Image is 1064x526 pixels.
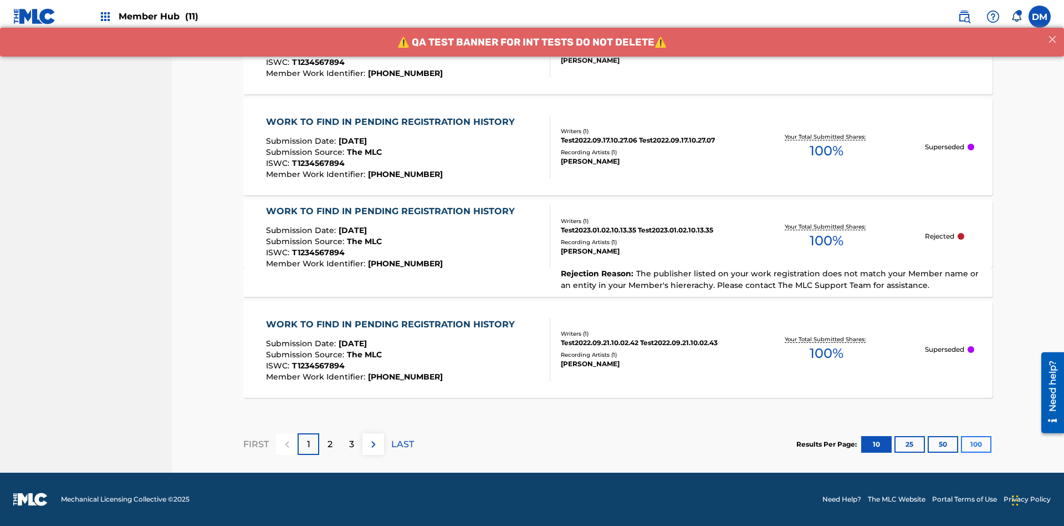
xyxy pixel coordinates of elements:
span: Submission Date : [266,225,339,235]
span: Submission Source : [266,350,347,360]
span: ISWC : [266,158,292,168]
span: (11) [185,11,198,22]
span: The publisher listed on your work registration does not match your Member name or an entity in yo... [561,269,979,290]
span: [PHONE_NUMBER] [368,68,443,78]
a: Privacy Policy [1004,494,1051,504]
span: Member Work Identifier : [266,259,368,269]
div: User Menu [1029,6,1051,28]
p: 2 [328,438,332,451]
div: Help [982,6,1004,28]
div: Recording Artists ( 1 ) [561,351,728,359]
img: logo [13,493,48,506]
div: Recording Artists ( 1 ) [561,148,728,156]
span: ISWC : [266,247,292,257]
span: Member Hub [119,10,198,23]
p: Rejected [925,231,954,241]
div: Writers ( 1 ) [561,330,728,338]
p: Your Total Submitted Shares: [785,133,868,141]
span: Submission Date : [266,136,339,146]
span: Mechanical Licensing Collective © 2025 [61,494,190,504]
span: [PHONE_NUMBER] [368,259,443,269]
span: Member Work Identifier : [266,169,368,179]
span: The MLC [347,350,382,360]
span: ISWC : [266,361,292,371]
span: [DATE] [339,225,367,235]
a: Public Search [953,6,975,28]
span: Member Work Identifier : [266,372,368,382]
span: 100 % [810,343,843,363]
p: Superseded [925,345,964,355]
span: T1234567894 [292,247,345,257]
span: T1234567894 [292,57,345,67]
p: Superseded [925,142,964,152]
span: Rejection Reason : [561,269,636,279]
iframe: Chat Widget [1009,473,1064,526]
span: T1234567894 [292,361,345,371]
div: [PERSON_NAME] [561,156,728,166]
span: Submission Source : [266,147,347,157]
button: 100 [961,436,991,453]
p: FIRST [243,438,269,451]
iframe: Resource Center [1033,348,1064,439]
span: [PHONE_NUMBER] [368,372,443,382]
div: [PERSON_NAME] [561,359,728,369]
span: ISWC : [266,57,292,67]
div: Test2022.09.21.10.02.42 Test2022.09.21.10.02.43 [561,338,728,348]
button: 25 [894,436,925,453]
p: 3 [349,438,354,451]
p: Results Per Page: [796,439,860,449]
span: Submission Date : [266,338,339,348]
span: 100 % [810,231,843,251]
div: Test2023.01.02.10.13.35 Test2023.01.02.10.13.35 [561,225,728,235]
span: ⚠️ QA TEST BANNER FOR INT TESTS DO NOT DELETE⚠️ [397,8,667,21]
a: WORK TO FIND IN PENDING REGISTRATION HISTORYSubmission Date:[DATE]Submission Source:The MLCISWC:T... [243,199,993,297]
span: T1234567894 [292,158,345,168]
div: [PERSON_NAME] [561,55,728,65]
p: LAST [391,438,414,451]
img: Top Rightsholders [99,10,112,23]
span: [DATE] [339,338,367,348]
p: 1 [307,438,310,451]
img: help [986,10,1000,23]
a: The MLC Website [868,494,925,504]
div: Recording Artists ( 1 ) [561,238,728,246]
div: WORK TO FIND IN PENDING REGISTRATION HISTORY [266,318,520,331]
button: 10 [861,436,892,453]
a: WORK TO FIND IN PENDING REGISTRATION HISTORYSubmission Date:[DATE]Submission Source:The MLCISWC:T... [243,98,993,195]
img: MLC Logo [13,8,56,24]
span: 100 % [810,141,843,161]
div: Drag [1012,484,1019,517]
a: Portal Terms of Use [932,494,997,504]
p: Your Total Submitted Shares: [785,335,868,343]
button: 50 [928,436,958,453]
div: Writers ( 1 ) [561,127,728,135]
a: Need Help? [822,494,861,504]
div: WORK TO FIND IN PENDING REGISTRATION HISTORY [266,205,520,218]
span: [DATE] [339,136,367,146]
div: Test2022.09.17.10.27.06 Test2022.09.17.10.27.07 [561,135,728,145]
img: search [958,10,971,23]
div: Writers ( 1 ) [561,217,728,225]
span: Member Work Identifier : [266,68,368,78]
span: Submission Source : [266,236,347,246]
div: [PERSON_NAME] [561,246,728,256]
span: [PHONE_NUMBER] [368,169,443,179]
div: Notifications [1011,11,1022,22]
div: WORK TO FIND IN PENDING REGISTRATION HISTORY [266,115,520,129]
img: right [367,438,380,451]
span: The MLC [347,236,382,246]
span: The MLC [347,147,382,157]
a: WORK TO FIND IN PENDING REGISTRATION HISTORYSubmission Date:[DATE]Submission Source:The MLCISWC:T... [243,301,993,398]
p: Your Total Submitted Shares: [785,222,868,231]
